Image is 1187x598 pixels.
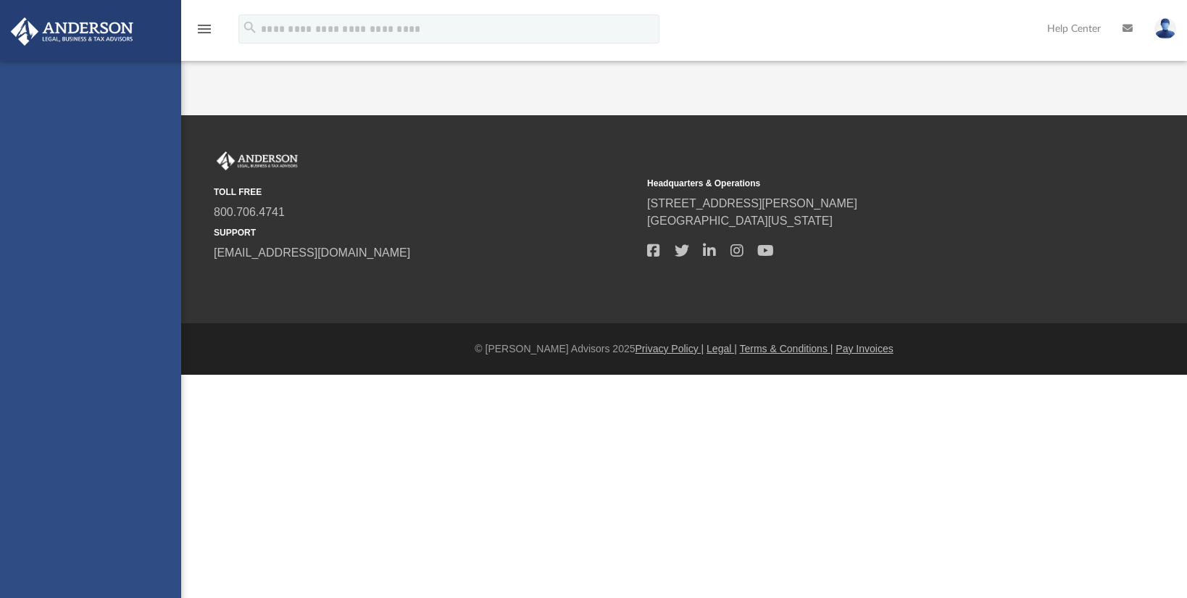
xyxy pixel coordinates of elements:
[214,226,637,239] small: SUPPORT
[7,17,138,46] img: Anderson Advisors Platinum Portal
[647,197,857,209] a: [STREET_ADDRESS][PERSON_NAME]
[707,343,737,354] a: Legal |
[196,20,213,38] i: menu
[214,246,410,259] a: [EMAIL_ADDRESS][DOMAIN_NAME]
[647,215,833,227] a: [GEOGRAPHIC_DATA][US_STATE]
[836,343,893,354] a: Pay Invoices
[196,28,213,38] a: menu
[181,341,1187,357] div: © [PERSON_NAME] Advisors 2025
[214,206,285,218] a: 800.706.4741
[1154,18,1176,39] img: User Pic
[242,20,258,36] i: search
[740,343,833,354] a: Terms & Conditions |
[647,177,1070,190] small: Headquarters & Operations
[214,186,637,199] small: TOLL FREE
[214,151,301,170] img: Anderson Advisors Platinum Portal
[636,343,704,354] a: Privacy Policy |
